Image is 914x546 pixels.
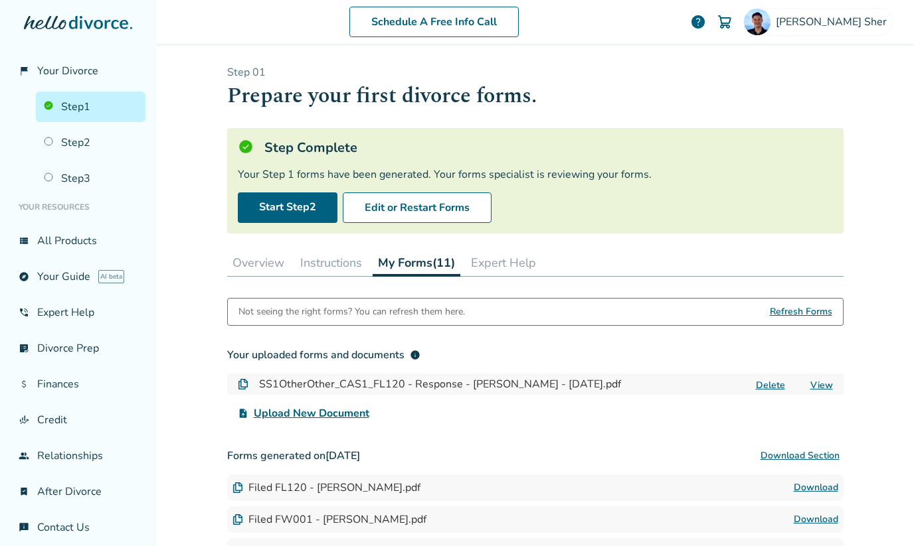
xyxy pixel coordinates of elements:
div: Your Step 1 forms have been generated. Your forms specialist is reviewing your forms. [238,167,833,182]
div: Not seeing the right forms? You can refresh them here. [238,299,465,325]
div: Filed FW001 - [PERSON_NAME].pdf [232,512,426,527]
a: attach_moneyFinances [11,369,145,399]
button: Expert Help [466,249,541,276]
a: Step1 [36,92,145,122]
span: AI beta [98,270,124,283]
span: group [19,450,29,461]
a: list_alt_checkDivorce Prep [11,333,145,364]
img: Cart [717,14,733,30]
a: flag_2Your Divorce [11,56,145,86]
img: Document [232,482,243,493]
span: flag_2 [19,66,29,76]
span: attach_money [19,379,29,389]
a: Download [794,512,838,527]
a: Schedule A Free Info Call [349,7,519,37]
a: Start Step2 [238,192,337,223]
span: [PERSON_NAME] Sher [776,15,892,29]
button: Instructions [295,249,367,276]
span: upload_file [238,408,248,419]
a: view_listAll Products [11,226,145,256]
h3: Forms generated on [DATE] [227,443,844,469]
span: bookmark_check [19,486,29,497]
span: Refresh Forms [770,299,832,325]
span: phone_in_talk [19,307,29,318]
a: help [690,14,706,30]
a: Step3 [36,163,145,194]
button: Overview [227,249,290,276]
span: view_list [19,236,29,246]
div: Filed FL120 - [PERSON_NAME].pdf [232,480,420,495]
li: Your Resources [11,194,145,220]
img: Document [238,379,248,389]
button: Download Section [757,443,844,469]
button: Delete [752,378,789,392]
span: Upload New Document [254,405,369,421]
span: info [410,350,420,360]
h4: SS1OtherOther_CAS1_FL120 - Response - [PERSON_NAME] - [DATE].pdf [259,376,621,392]
a: exploreYour GuideAI beta [11,261,145,292]
a: bookmark_checkAfter Divorce [11,476,145,507]
button: My Forms(11) [373,249,460,277]
span: list_alt_check [19,343,29,354]
a: chat_infoContact Us [11,512,145,543]
iframe: Chat Widget [848,482,914,546]
span: finance_mode [19,415,29,425]
a: View [810,379,833,391]
a: Step2 [36,127,145,158]
a: finance_modeCredit [11,405,145,435]
span: explore [19,271,29,282]
h1: Prepare your first divorce forms. [227,80,844,112]
a: groupRelationships [11,441,145,471]
a: Download [794,480,838,496]
h5: Step Complete [264,139,357,157]
span: chat_info [19,522,29,533]
a: phone_in_talkExpert Help [11,297,145,328]
p: Step 0 1 [227,65,844,80]
img: Document [232,514,243,525]
div: Your uploaded forms and documents [227,347,420,363]
img: Omar Sher [744,9,771,35]
button: Edit or Restart Forms [343,192,492,223]
span: Your Divorce [37,64,98,78]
